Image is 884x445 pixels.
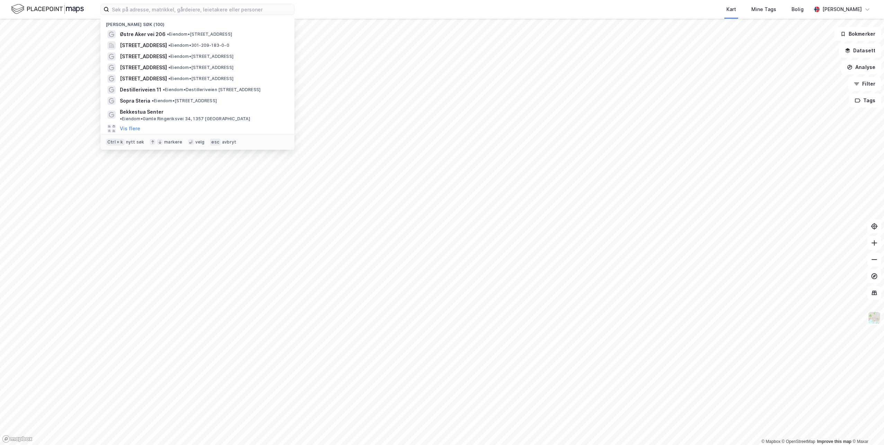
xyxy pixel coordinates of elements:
[195,139,205,145] div: velg
[751,5,776,14] div: Mine Tags
[152,98,154,103] span: •
[120,75,167,83] span: [STREET_ADDRESS]
[849,412,884,445] div: Kontrollprogram for chat
[120,108,163,116] span: Bekkestua Senter
[222,139,236,145] div: avbryt
[100,16,294,29] div: [PERSON_NAME] søk (100)
[167,32,169,37] span: •
[163,87,260,93] span: Eiendom • Destilleriveien [STREET_ADDRESS]
[120,41,167,50] span: [STREET_ADDRESS]
[152,98,217,104] span: Eiendom • [STREET_ADDRESS]
[11,3,84,15] img: logo.f888ab2527a4732fd821a326f86c7f29.svg
[834,27,881,41] button: Bokmerker
[849,94,881,107] button: Tags
[782,439,815,444] a: OpenStreetMap
[120,86,161,94] span: Destilleriveien 11
[168,76,170,81] span: •
[168,43,229,48] span: Eiendom • 301-209-183-0-0
[167,32,232,37] span: Eiendom • [STREET_ADDRESS]
[168,54,170,59] span: •
[839,44,881,58] button: Datasett
[168,43,170,48] span: •
[761,439,780,444] a: Mapbox
[120,97,150,105] span: Sopra Steria
[120,52,167,61] span: [STREET_ADDRESS]
[210,139,221,146] div: esc
[792,5,804,14] div: Bolig
[817,439,851,444] a: Improve this map
[109,4,294,15] input: Søk på adresse, matrikkel, gårdeiere, leietakere eller personer
[848,77,881,91] button: Filter
[120,30,166,38] span: Østre Aker vei 206
[168,54,233,59] span: Eiendom • [STREET_ADDRESS]
[168,65,233,70] span: Eiendom • [STREET_ADDRESS]
[726,5,736,14] div: Kart
[868,311,881,324] img: Z
[822,5,862,14] div: [PERSON_NAME]
[163,87,165,92] span: •
[126,139,144,145] div: nytt søk
[120,124,140,133] button: Vis flere
[120,63,167,72] span: [STREET_ADDRESS]
[106,139,125,146] div: Ctrl + k
[120,116,250,122] span: Eiendom • Gamle Ringeriksvei 34, 1357 [GEOGRAPHIC_DATA]
[164,139,182,145] div: markere
[849,412,884,445] iframe: Chat Widget
[841,60,881,74] button: Analyse
[168,76,233,81] span: Eiendom • [STREET_ADDRESS]
[2,435,33,443] a: Mapbox homepage
[120,116,122,121] span: •
[168,65,170,70] span: •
